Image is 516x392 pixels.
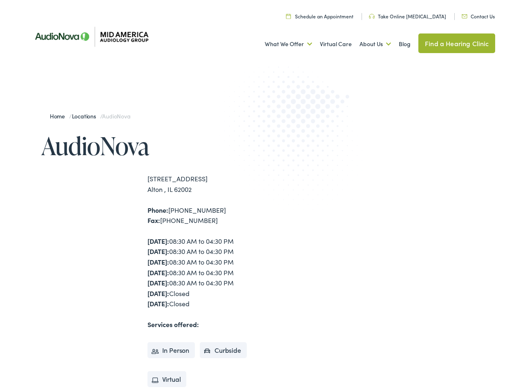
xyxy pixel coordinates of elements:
[369,13,446,20] a: Take Online [MEDICAL_DATA]
[50,112,130,120] span: / /
[418,33,495,53] a: Find a Hearing Clinic
[147,278,169,287] strong: [DATE]:
[360,29,391,59] a: About Us
[147,320,199,329] strong: Services offered:
[147,342,195,359] li: In Person
[286,13,291,19] img: utility icon
[147,174,258,194] div: [STREET_ADDRESS] Alton , IL 62002
[320,29,352,59] a: Virtual Care
[399,29,411,59] a: Blog
[147,216,160,225] strong: Fax:
[147,236,169,245] strong: [DATE]:
[147,268,169,277] strong: [DATE]:
[369,14,375,19] img: utility icon
[286,13,353,20] a: Schedule an Appointment
[147,371,187,388] li: Virtual
[41,132,258,159] h1: AudioNova
[147,257,169,266] strong: [DATE]:
[462,14,467,18] img: utility icon
[50,112,69,120] a: Home
[147,247,169,256] strong: [DATE]:
[265,29,312,59] a: What We Offer
[72,112,100,120] a: Locations
[147,205,168,214] strong: Phone:
[147,289,169,298] strong: [DATE]:
[200,342,247,359] li: Curbside
[147,299,169,308] strong: [DATE]:
[147,236,258,309] div: 08:30 AM to 04:30 PM 08:30 AM to 04:30 PM 08:30 AM to 04:30 PM 08:30 AM to 04:30 PM 08:30 AM to 0...
[462,13,495,20] a: Contact Us
[102,112,130,120] span: AudioNova
[147,205,258,226] div: [PHONE_NUMBER] [PHONE_NUMBER]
